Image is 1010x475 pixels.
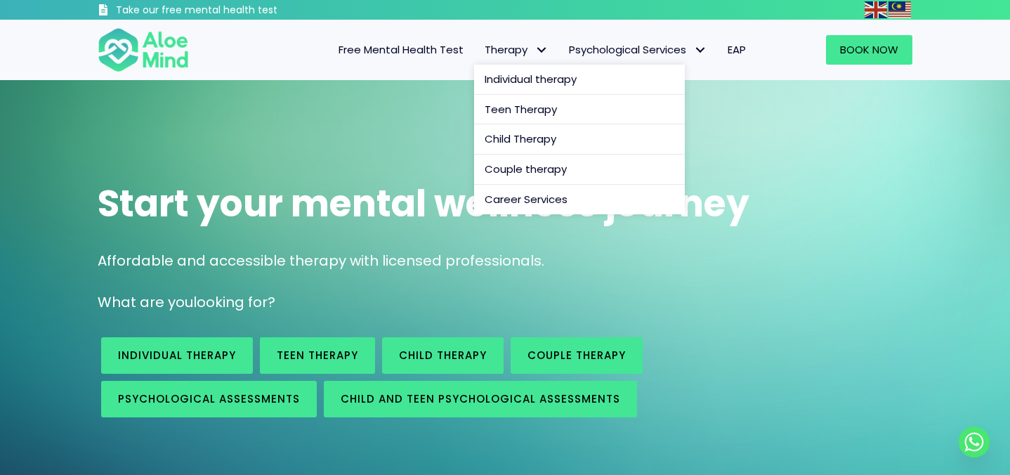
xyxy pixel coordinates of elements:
nav: Menu [207,35,756,65]
a: Book Now [826,35,912,65]
img: en [865,1,887,18]
span: Child and Teen Psychological assessments [341,391,620,406]
a: TherapyTherapy: submenu [474,35,558,65]
a: Child Therapy [382,337,504,374]
span: EAP [728,42,746,57]
a: Psychological assessments [101,381,317,417]
a: Couple therapy [474,155,685,185]
span: Psychological Services: submenu [690,40,710,60]
a: Whatsapp [959,427,990,457]
span: What are you [98,292,193,312]
a: Psychological ServicesPsychological Services: submenu [558,35,717,65]
a: Child Therapy [474,124,685,155]
p: Affordable and accessible therapy with licensed professionals. [98,251,912,271]
a: Malay [888,1,912,18]
h3: Take our free mental health test [116,4,353,18]
span: Career Services [485,192,568,207]
a: Individual therapy [474,65,685,95]
span: Child Therapy [485,131,556,146]
a: EAP [717,35,756,65]
span: looking for? [193,292,275,312]
img: Aloe mind Logo [98,27,189,73]
span: Book Now [840,42,898,57]
span: Psychological assessments [118,391,300,406]
a: English [865,1,888,18]
a: Child and Teen Psychological assessments [324,381,637,417]
span: Child Therapy [399,348,487,363]
span: Teen Therapy [485,102,557,117]
span: Individual therapy [118,348,236,363]
a: Couple therapy [511,337,643,374]
span: Individual therapy [485,72,577,86]
span: Free Mental Health Test [339,42,464,57]
span: Start your mental wellness journey [98,178,749,229]
span: Couple therapy [527,348,626,363]
a: Individual therapy [101,337,253,374]
span: Teen Therapy [277,348,358,363]
a: Teen Therapy [474,95,685,125]
a: Free Mental Health Test [328,35,474,65]
a: Career Services [474,185,685,214]
span: Therapy: submenu [531,40,551,60]
img: ms [888,1,911,18]
span: Psychological Services [569,42,707,57]
a: Teen Therapy [260,337,375,374]
a: Take our free mental health test [98,4,353,20]
span: Therapy [485,42,548,57]
span: Couple therapy [485,162,567,176]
